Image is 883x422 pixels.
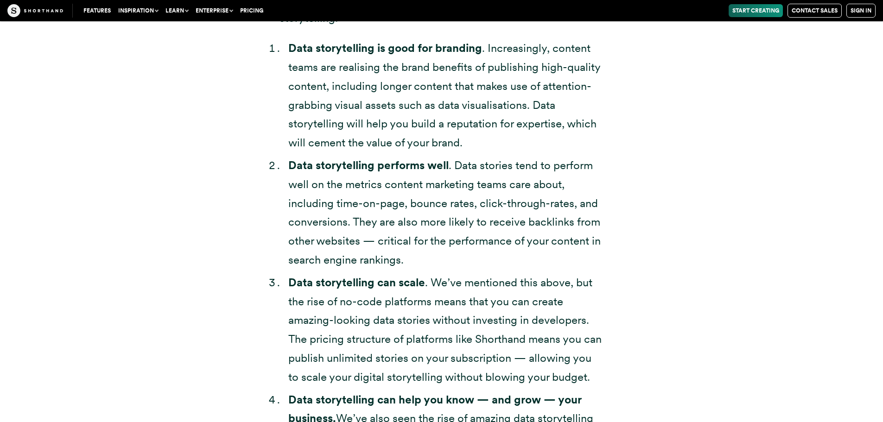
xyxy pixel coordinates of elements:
button: Enterprise [192,4,236,17]
strong: Data storytelling is good for branding [288,41,482,55]
a: Features [80,4,114,17]
strong: Data storytelling performs well [288,158,449,172]
a: Sign in [846,4,876,18]
button: Inspiration [114,4,162,17]
li: . Increasingly, content teams are realising the brand benefits of publishing high-quality content... [288,39,604,152]
a: Contact Sales [788,4,842,18]
button: Learn [162,4,192,17]
a: Start Creating [729,4,783,17]
strong: Data storytelling can scale [288,276,425,289]
li: . Data stories tend to perform well on the metrics content marketing teams care about, including ... [288,156,604,270]
a: Pricing [236,4,267,17]
img: The Craft [7,4,63,17]
li: . We’ve mentioned this above, but the rise of no-code platforms means that you can create amazing... [288,273,604,387]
